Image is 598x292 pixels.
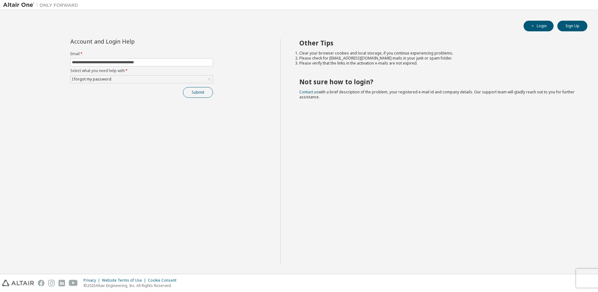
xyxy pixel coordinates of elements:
img: linkedin.svg [58,280,65,286]
img: facebook.svg [38,280,44,286]
img: altair_logo.svg [2,280,34,286]
img: instagram.svg [48,280,55,286]
button: Submit [183,87,213,98]
li: Please check for [EMAIL_ADDRESS][DOMAIN_NAME] mails in your junk or spam folder. [299,56,576,61]
button: Sign Up [557,21,587,31]
li: Clear your browser cookies and local storage, if you continue experiencing problems. [299,51,576,56]
div: I forgot my password [71,76,213,83]
img: Altair One [3,2,81,8]
button: Login [524,21,554,31]
span: with a brief description of the problem, your registered e-mail id and company details. Our suppo... [299,89,575,100]
h2: Not sure how to login? [299,78,576,86]
h2: Other Tips [299,39,576,47]
div: Privacy [84,278,102,283]
li: Please verify that the links in the activation e-mails are not expired. [299,61,576,66]
img: youtube.svg [69,280,78,286]
div: Cookie Consent [148,278,180,283]
label: Select what you need help with [70,68,213,73]
div: I forgot my password [71,76,112,83]
div: Website Terms of Use [102,278,148,283]
p: © 2025 Altair Engineering, Inc. All Rights Reserved. [84,283,180,288]
a: Contact us [299,89,318,95]
label: Email [70,51,213,56]
div: Account and Login Help [70,39,185,44]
